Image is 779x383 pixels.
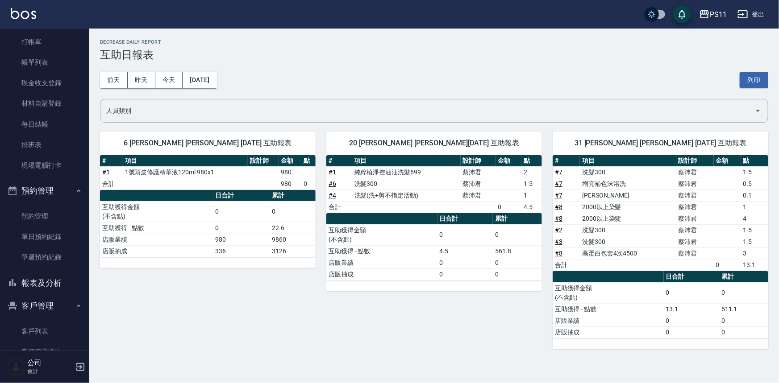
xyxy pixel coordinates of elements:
th: 設計師 [676,155,714,167]
a: 排班表 [4,135,86,155]
a: 現金收支登錄 [4,73,86,93]
td: 蔡沛君 [676,178,714,189]
th: 金額 [279,155,301,167]
th: 累計 [270,190,316,202]
td: 22.6 [270,222,316,234]
table: a dense table [326,155,542,213]
a: #8 [555,203,562,210]
p: 會計 [27,367,73,375]
a: 每日結帳 [4,114,86,135]
td: 0 [496,201,522,213]
td: 1.5 [741,166,768,178]
a: #7 [555,192,562,199]
a: 單日預約紀錄 [4,227,86,247]
td: 洗髮300 [352,178,461,189]
button: 報表及分析 [4,272,86,295]
a: 單週預約紀錄 [4,247,86,268]
h5: 公司 [27,358,73,367]
td: 0 [213,222,270,234]
td: 互助獲得 - 點數 [100,222,213,234]
th: 累計 [493,213,542,225]
h2: Decrease Daily Report [100,39,768,45]
td: 蔡沛君 [676,213,714,224]
a: #1 [329,169,336,176]
td: 0 [270,201,316,222]
th: # [326,155,352,167]
td: 蔡沛君 [461,178,496,189]
button: 前天 [100,72,128,88]
td: 洗髮300 [580,166,676,178]
a: #3 [555,238,562,245]
td: 0 [437,257,493,268]
td: 蔡沛君 [676,201,714,213]
table: a dense table [100,155,316,190]
td: 13.1 [741,259,768,271]
button: 客戶管理 [4,294,86,317]
th: 日合計 [213,190,270,202]
td: 0 [213,201,270,222]
td: 0 [493,224,542,245]
td: 0 [301,178,316,189]
td: 高蛋白包套4次4500 [580,247,676,259]
td: 511.1 [719,303,768,315]
td: 店販抽成 [326,268,437,280]
td: 0 [664,326,719,338]
td: 3126 [270,245,316,257]
th: 點 [301,155,316,167]
button: 今天 [155,72,183,88]
div: PS11 [710,9,727,20]
td: 互助獲得 - 點數 [326,245,437,257]
td: 13.1 [664,303,719,315]
td: 店販業績 [553,315,664,326]
span: 20 [PERSON_NAME] [PERSON_NAME][DATE] 互助報表 [337,139,531,148]
th: 金額 [714,155,741,167]
a: #4 [329,192,336,199]
td: 2000以上染髮 [580,213,676,224]
td: 0 [664,282,719,303]
td: 蔡沛君 [676,236,714,247]
button: [DATE] [183,72,217,88]
td: 3 [741,247,768,259]
td: 1 [521,189,542,201]
td: 4.5 [437,245,493,257]
td: 0 [719,326,768,338]
td: 增亮補色沫浴洗 [580,178,676,189]
a: #6 [329,180,336,187]
td: 洗髮300 [580,236,676,247]
button: 預約管理 [4,179,86,202]
th: 累計 [719,271,768,283]
span: 6 [PERSON_NAME] [PERSON_NAME] [DATE] 互助報表 [111,139,305,148]
td: 蔡沛君 [461,189,496,201]
td: 980 [279,166,301,178]
img: Logo [11,8,36,19]
td: 蔡沛君 [461,166,496,178]
th: 項目 [580,155,676,167]
td: 9860 [270,234,316,245]
a: #2 [555,227,562,234]
table: a dense table [326,213,542,280]
td: 合計 [553,259,580,271]
input: 人員名稱 [104,103,751,119]
button: 登出 [734,6,768,23]
td: 2 [521,166,542,178]
button: 列印 [740,72,768,88]
a: #1 [102,169,110,176]
td: 0 [664,315,719,326]
td: 蔡沛君 [676,224,714,236]
th: # [553,155,580,167]
table: a dense table [100,190,316,257]
th: 項目 [123,155,248,167]
td: 1.5 [521,178,542,189]
span: 31 [PERSON_NAME] [PERSON_NAME] [DATE] 互助報表 [563,139,758,148]
td: 2000以上染髮 [580,201,676,213]
a: 客資篩選匯出 [4,342,86,362]
th: 日合計 [664,271,719,283]
h3: 互助日報表 [100,49,768,61]
td: 0.1 [741,189,768,201]
th: # [100,155,123,167]
td: 4 [741,213,768,224]
button: Open [751,103,765,118]
button: 昨天 [128,72,155,88]
a: #8 [555,215,562,222]
td: 980 [279,178,301,189]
